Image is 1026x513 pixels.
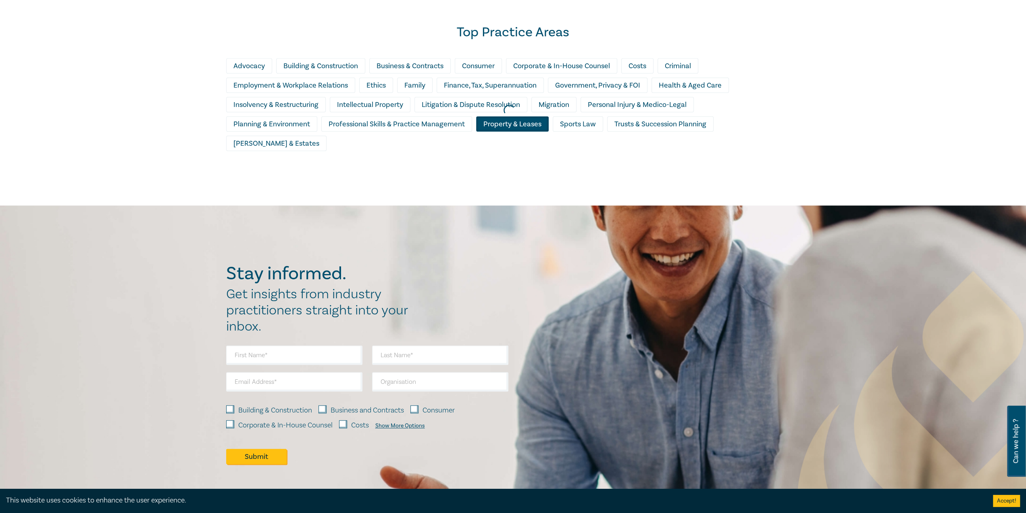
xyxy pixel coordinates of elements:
div: Show More Options [375,423,425,429]
button: Accept cookies [993,495,1020,507]
h2: Get insights from industry practitioners straight into your inbox. [226,286,416,335]
div: This website uses cookies to enhance the user experience. [6,495,981,506]
label: Costs [351,420,369,431]
label: Business and Contracts [331,405,404,416]
label: Corporate & In-House Counsel [238,420,333,431]
label: Consumer [422,405,455,416]
button: Submit [226,449,287,464]
input: Last Name* [372,345,508,365]
input: Organisation [372,372,508,392]
input: Email Address* [226,372,362,392]
span: Can we help ? [1012,410,1020,472]
label: Building & Construction [238,405,312,416]
input: First Name* [226,345,362,365]
h2: Stay informed. [226,263,416,284]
